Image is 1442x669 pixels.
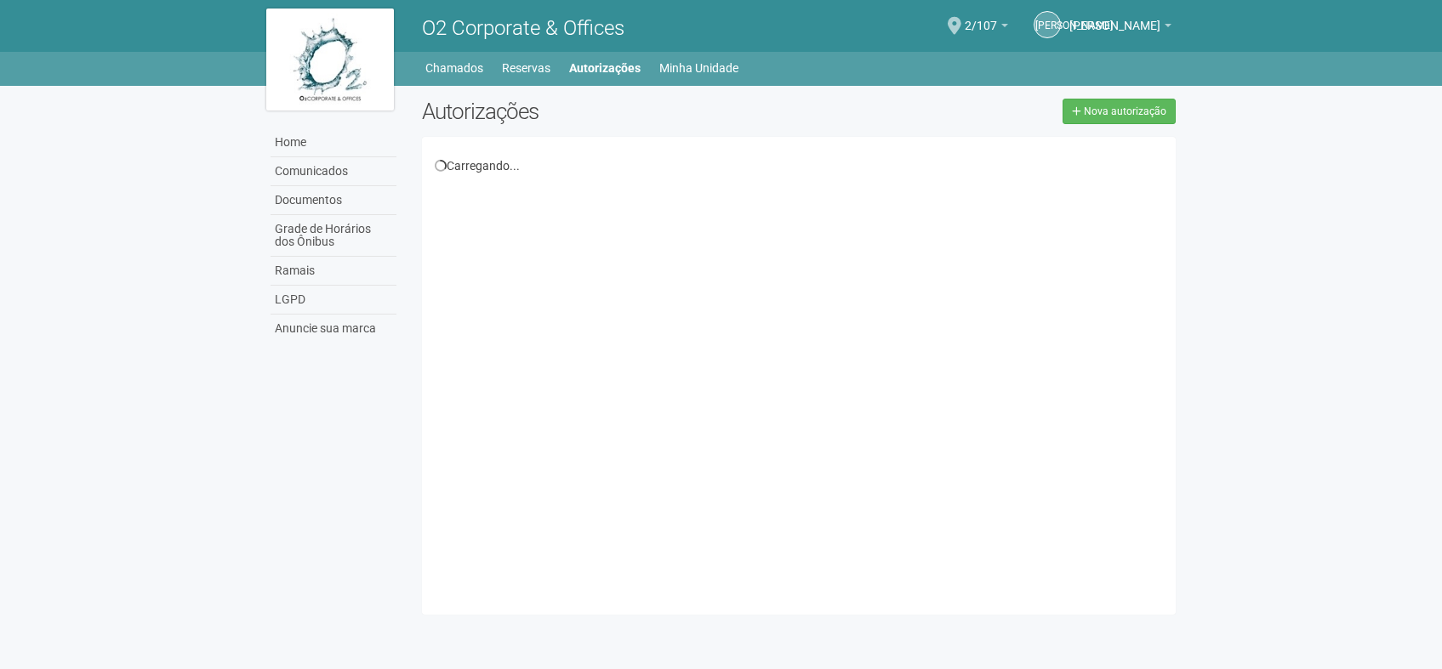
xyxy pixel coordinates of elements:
[271,286,396,315] a: LGPD
[502,56,550,80] a: Reservas
[266,9,394,111] img: logo.jpg
[1034,11,1061,38] a: [PERSON_NAME]
[271,215,396,257] a: Grade de Horários dos Ônibus
[422,99,786,124] h2: Autorizações
[1069,3,1160,32] span: Juliana Oliveira
[422,16,624,40] span: O2 Corporate & Offices
[659,56,738,80] a: Minha Unidade
[1063,99,1176,124] a: Nova autorização
[1084,105,1166,117] span: Nova autorização
[271,128,396,157] a: Home
[271,186,396,215] a: Documentos
[425,56,483,80] a: Chamados
[271,157,396,186] a: Comunicados
[1069,21,1171,35] a: [PERSON_NAME]
[965,3,997,32] span: 2/107
[965,21,1008,35] a: 2/107
[271,315,396,343] a: Anuncie sua marca
[435,158,1164,173] div: Carregando...
[569,56,641,80] a: Autorizações
[271,257,396,286] a: Ramais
